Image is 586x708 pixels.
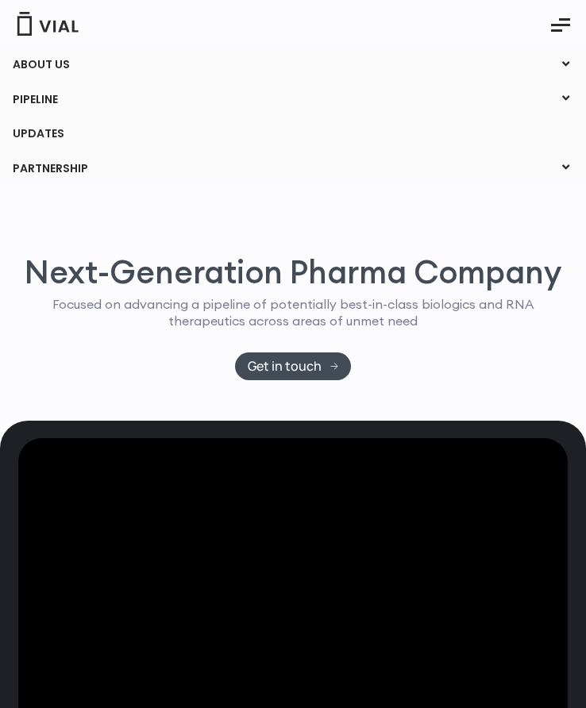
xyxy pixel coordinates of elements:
[539,6,582,45] button: Essential Addons Toggle Menu
[18,296,568,329] p: Focused on advancing a pipeline of potentially best-in-class biologics and RNA therapeutics acros...
[18,256,568,288] h1: Next-Generation Pharma Company
[248,360,322,372] span: Get in touch
[16,12,79,36] img: Vial Logo
[235,352,352,380] a: Get in touch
